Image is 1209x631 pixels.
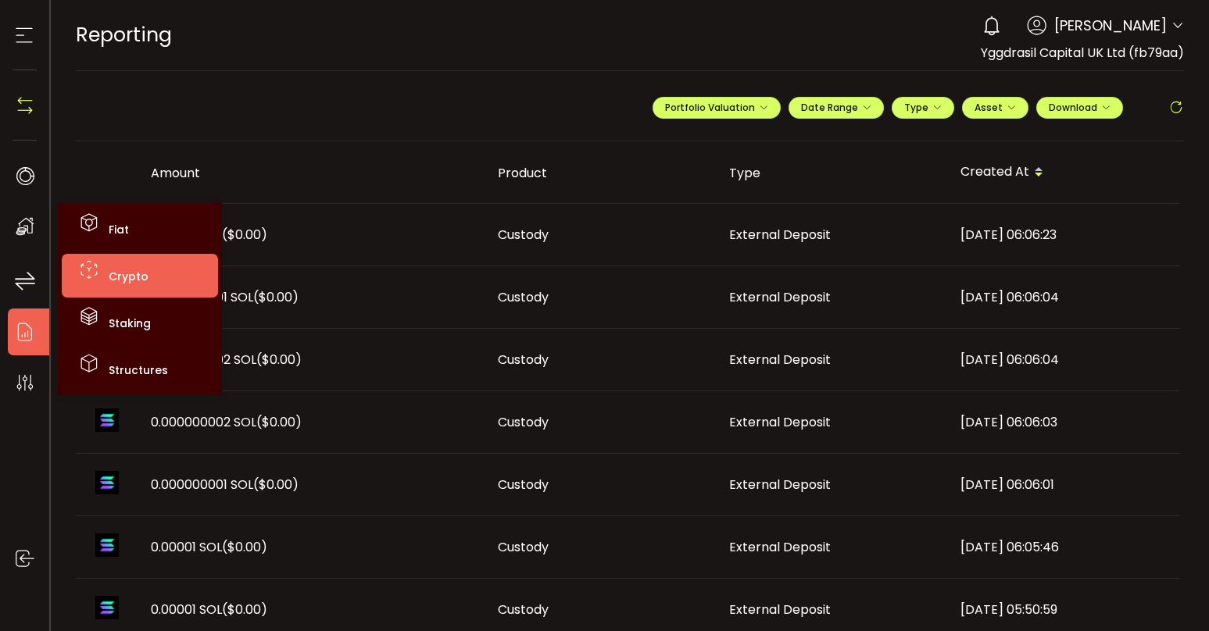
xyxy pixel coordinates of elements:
span: [PERSON_NAME] [1054,15,1167,36]
button: Type [892,97,954,119]
span: Type [904,101,942,114]
div: Product [485,164,717,182]
div: [DATE] 06:06:04 [948,351,1179,369]
span: Custody [498,413,549,431]
span: External Deposit [729,351,831,369]
span: Custody [498,601,549,619]
img: sol_portfolio.png [95,596,119,619]
span: ($0.00) [222,226,267,244]
span: 0.000000002 SOL [151,413,302,431]
img: sol_portfolio.png [95,471,119,494]
span: External Deposit [729,413,831,431]
img: N4P5cjLOiQAAAABJRU5ErkJggg== [13,94,37,117]
span: External Deposit [729,226,831,244]
button: Asset [962,97,1028,119]
span: Download [1049,101,1111,114]
div: Type [717,164,948,182]
span: Reporting [76,21,172,48]
span: 0.00001 SOL [151,538,267,556]
span: ($0.00) [222,538,267,556]
div: [DATE] 06:06:03 [948,413,1179,431]
span: Asset [975,101,1003,114]
div: Created At [948,159,1179,186]
button: Date Range [789,97,884,119]
span: 0.000000002 SOL [151,351,302,369]
span: ($0.00) [222,601,267,619]
span: ($0.00) [256,413,302,431]
span: External Deposit [729,601,831,619]
iframe: Chat Widget [1027,462,1209,631]
span: Custody [498,476,549,494]
div: [DATE] 06:06:23 [948,226,1179,244]
span: ($0.00) [256,351,302,369]
span: External Deposit [729,538,831,556]
span: Portfolio Valuation [665,101,768,114]
span: ($0.00) [253,288,299,306]
div: [DATE] 06:06:04 [948,288,1179,306]
span: Staking [109,315,151,331]
span: 0.000000001 SOL [151,288,299,306]
span: Custody [498,288,549,306]
button: Portfolio Valuation [653,97,781,119]
img: sol_portfolio.png [95,533,119,557]
span: Fiat [109,222,129,237]
span: Custody [498,226,549,244]
div: [DATE] 06:05:46 [948,538,1179,556]
span: External Deposit [729,288,831,306]
div: [DATE] 05:50:59 [948,601,1179,619]
span: Yggdrasil Capital UK Ltd (fb79aa) [981,44,1184,62]
span: Custody [498,351,549,369]
span: Date Range [801,101,871,114]
span: ($0.00) [253,476,299,494]
span: 0.00001 SOL [151,601,267,619]
img: sol_portfolio.png [95,408,119,432]
span: Crypto [109,269,148,284]
div: [DATE] 06:06:01 [948,476,1179,494]
span: External Deposit [729,476,831,494]
span: Custody [498,538,549,556]
button: Download [1036,97,1123,119]
div: Amount [138,164,485,182]
span: 0.000000001 SOL [151,476,299,494]
span: Structures [109,362,168,378]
